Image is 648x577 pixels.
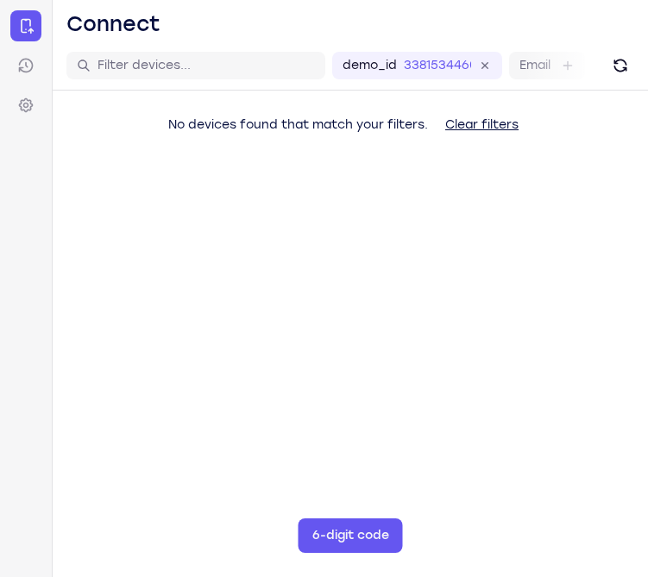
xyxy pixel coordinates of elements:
button: 6-digit code [299,518,403,553]
label: Email [519,57,550,74]
button: Refresh [607,52,634,79]
a: Connect [10,10,41,41]
span: No devices found that match your filters. [168,117,428,132]
label: demo_id [343,57,397,74]
a: Settings [10,90,41,121]
button: Clear filters [431,108,532,142]
h1: Connect [66,10,160,38]
input: Filter devices... [98,57,315,74]
a: Sessions [10,50,41,81]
